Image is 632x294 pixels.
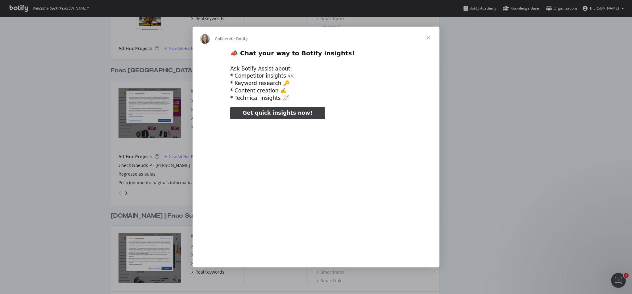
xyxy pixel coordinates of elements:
span: de Botify [230,36,248,41]
span: Colleen [215,36,230,41]
span: Fermer [417,27,439,49]
div: Ask Botify Assist about: * Competitor insights 👀 * Keyword research 🔑 * Content creation ✍️ * Tec... [230,65,402,102]
video: Regarder la vidéo [187,125,445,254]
h2: 📣 Chat your way to Botify insights! [230,49,402,61]
span: Get quick insights now! [243,110,312,116]
img: Profile image for Colleen [200,34,210,44]
a: Get quick insights now! [230,107,325,119]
